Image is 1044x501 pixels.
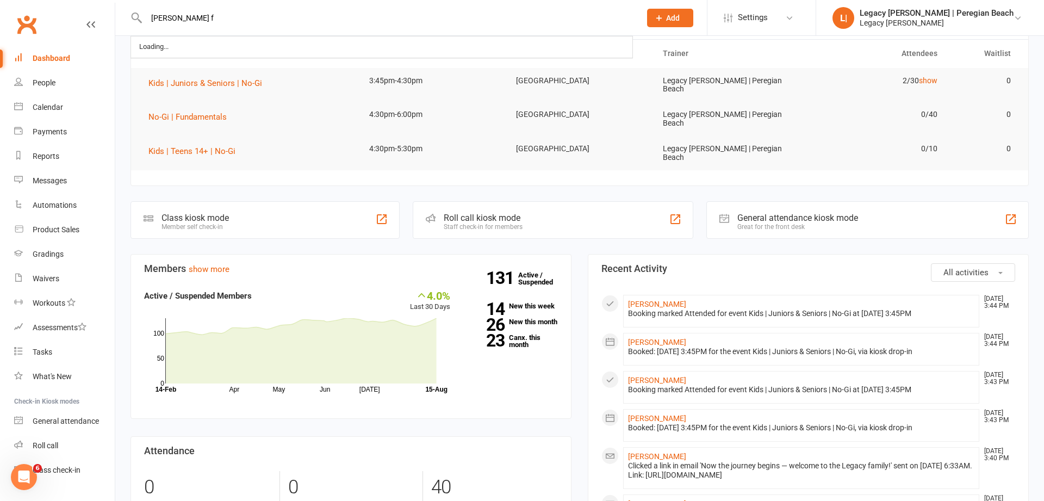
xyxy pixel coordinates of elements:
[518,263,566,294] a: 131Active / Suspended
[947,102,1021,127] td: 0
[467,302,558,310] a: 14New this week
[800,68,947,94] td: 2/30
[14,291,115,316] a: Workouts
[144,263,558,274] h3: Members
[359,102,506,127] td: 4:30pm-6:00pm
[13,11,40,38] a: Clubworx
[628,338,686,347] a: [PERSON_NAME]
[628,461,974,480] div: Clicked a link in email 'Now the journey begins — welcome to the Legacy family!' sent on [DATE] 6...
[189,264,229,274] a: show more
[33,348,52,356] div: Tasks
[14,364,115,389] a: What's New
[136,39,172,55] div: Loading...
[737,213,858,223] div: General attendance kiosk mode
[628,423,974,432] div: Booked: [DATE] 3:45PM for the event Kids | Juniors & Seniors | No-Gi, via kiosk drop-in
[467,332,505,349] strong: 23
[444,213,523,223] div: Roll call kiosk mode
[148,77,270,90] button: Kids | Juniors & Seniors | No-Gi
[14,267,115,291] a: Waivers
[33,441,58,450] div: Roll call
[486,270,518,286] strong: 131
[11,464,37,490] iframe: Intercom live chat
[14,242,115,267] a: Gradings
[653,40,800,67] th: Trainer
[14,409,115,434] a: General attendance kiosk mode
[800,102,947,127] td: 0/40
[14,46,115,71] a: Dashboard
[143,10,633,26] input: Search...
[33,78,55,87] div: People
[979,295,1015,310] time: [DATE] 3:44 PM
[800,136,947,162] td: 0/10
[832,7,854,29] div: L|
[653,102,800,136] td: Legacy [PERSON_NAME] | Peregian Beach
[628,376,686,385] a: [PERSON_NAME]
[148,146,235,156] span: Kids | Teens 14+ | No-Gi
[931,263,1015,282] button: All activities
[947,68,1021,94] td: 0
[14,169,115,193] a: Messages
[947,136,1021,162] td: 0
[33,127,67,136] div: Payments
[738,5,768,30] span: Settings
[33,54,70,63] div: Dashboard
[148,78,262,88] span: Kids | Juniors & Seniors | No-Gi
[653,68,800,102] td: Legacy [PERSON_NAME] | Peregian Beach
[148,145,243,158] button: Kids | Teens 14+ | No-Gi
[33,274,59,283] div: Waivers
[148,110,234,123] button: No-Gi | Fundamentals
[33,323,86,332] div: Assessments
[14,218,115,242] a: Product Sales
[33,103,63,112] div: Calendar
[467,301,505,317] strong: 14
[628,385,974,394] div: Booking marked Attended for event Kids | Juniors & Seniors | No-Gi at [DATE] 3:45PM
[33,225,79,234] div: Product Sales
[666,14,680,22] span: Add
[467,318,558,325] a: 26New this month
[506,102,653,127] td: [GEOGRAPHIC_DATA]
[14,95,115,120] a: Calendar
[506,136,653,162] td: [GEOGRAPHIC_DATA]
[628,300,686,308] a: [PERSON_NAME]
[144,291,252,301] strong: Active / Suspended Members
[979,372,1015,386] time: [DATE] 3:43 PM
[33,176,67,185] div: Messages
[33,152,59,160] div: Reports
[919,76,937,85] a: show
[14,340,115,364] a: Tasks
[14,71,115,95] a: People
[148,112,227,122] span: No-Gi | Fundamentals
[33,417,99,425] div: General attendance
[14,193,115,218] a: Automations
[410,289,450,313] div: Last 30 Days
[33,201,77,209] div: Automations
[161,223,229,231] div: Member self check-in
[800,40,947,67] th: Attendees
[33,250,64,258] div: Gradings
[467,317,505,333] strong: 26
[161,213,229,223] div: Class kiosk mode
[14,316,115,340] a: Assessments
[628,452,686,461] a: [PERSON_NAME]
[14,120,115,144] a: Payments
[359,136,506,162] td: 4:30pm-5:30pm
[33,299,65,307] div: Workouts
[14,434,115,458] a: Roll call
[653,136,800,170] td: Legacy [PERSON_NAME] | Peregian Beach
[506,68,653,94] td: [GEOGRAPHIC_DATA]
[359,68,506,94] td: 3:45pm-4:30pm
[647,9,693,27] button: Add
[947,40,1021,67] th: Waitlist
[444,223,523,231] div: Staff check-in for members
[979,448,1015,462] time: [DATE] 3:40 PM
[144,446,558,456] h3: Attendance
[979,410,1015,424] time: [DATE] 3:43 PM
[33,464,42,473] span: 6
[943,268,989,277] span: All activities
[860,18,1014,28] div: Legacy [PERSON_NAME]
[628,309,974,318] div: Booking marked Attended for event Kids | Juniors & Seniors | No-Gi at [DATE] 3:45PM
[628,414,686,423] a: [PERSON_NAME]
[33,466,80,474] div: Class check-in
[14,144,115,169] a: Reports
[601,263,1015,274] h3: Recent Activity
